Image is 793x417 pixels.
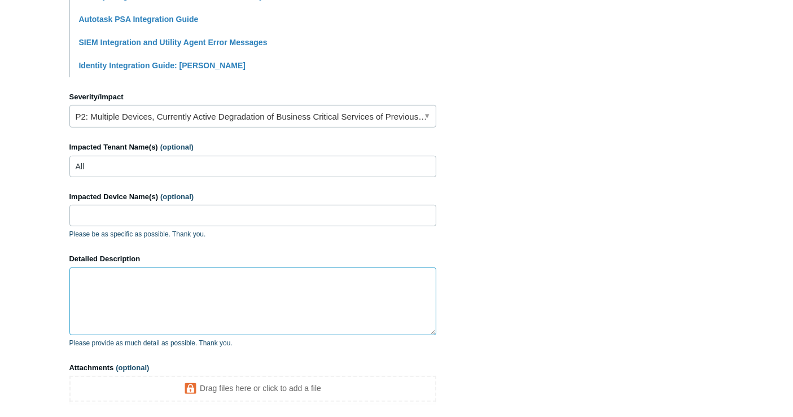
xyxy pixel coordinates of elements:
[69,91,436,103] label: Severity/Impact
[160,192,194,201] span: (optional)
[69,253,436,265] label: Detailed Description
[160,143,194,151] span: (optional)
[69,105,436,128] a: P2: Multiple Devices, Currently Active Degradation of Business Critical Services of Previously Wo...
[116,363,149,372] span: (optional)
[69,338,436,348] p: Please provide as much detail as possible. Thank you.
[79,61,246,70] a: Identity Integration Guide: [PERSON_NAME]
[69,229,436,239] p: Please be as specific as possible. Thank you.
[69,142,436,153] label: Impacted Tenant Name(s)
[69,362,436,374] label: Attachments
[79,15,199,24] a: Autotask PSA Integration Guide
[69,191,436,203] label: Impacted Device Name(s)
[79,38,268,47] a: SIEM Integration and Utility Agent Error Messages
